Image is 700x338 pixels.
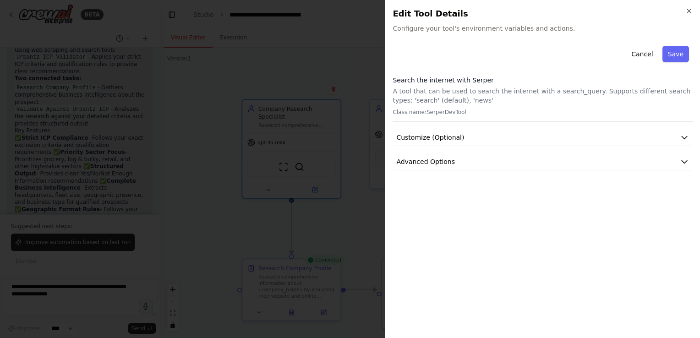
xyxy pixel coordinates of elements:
[662,46,689,62] button: Save
[393,153,693,170] button: Advanced Options
[393,109,693,116] p: Class name: SerperDevTool
[393,76,693,85] h3: Search the internet with Serper
[396,157,455,166] span: Advanced Options
[393,7,693,20] h2: Edit Tool Details
[626,46,658,62] button: Cancel
[393,129,693,146] button: Customize (Optional)
[393,24,693,33] span: Configure your tool's environment variables and actions.
[396,133,464,142] span: Customize (Optional)
[393,87,693,105] p: A tool that can be used to search the internet with a search_query. Supports different search typ...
